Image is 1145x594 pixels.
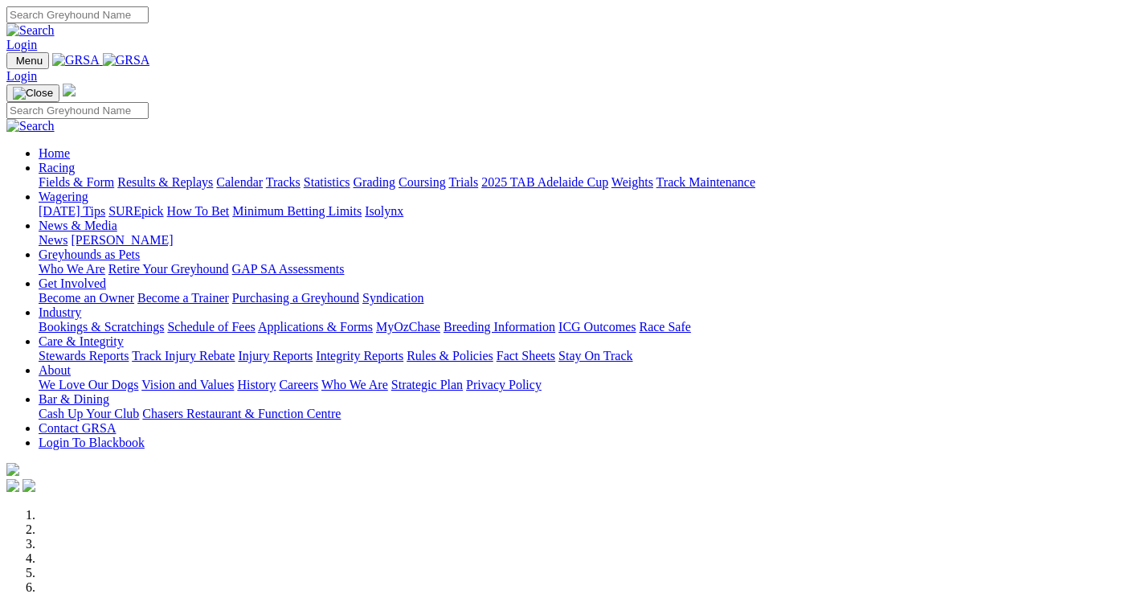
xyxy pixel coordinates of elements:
[238,349,313,363] a: Injury Reports
[321,378,388,391] a: Who We Are
[39,363,71,377] a: About
[6,463,19,476] img: logo-grsa-white.png
[6,6,149,23] input: Search
[39,320,1139,334] div: Industry
[481,175,608,189] a: 2025 TAB Adelaide Cup
[39,291,1139,305] div: Get Involved
[232,204,362,218] a: Minimum Betting Limits
[39,349,129,363] a: Stewards Reports
[103,53,150,68] img: GRSA
[39,334,124,348] a: Care & Integrity
[444,320,555,334] a: Breeding Information
[232,262,345,276] a: GAP SA Assessments
[39,262,105,276] a: Who We Are
[362,291,423,305] a: Syndication
[391,378,463,391] a: Strategic Plan
[39,219,117,232] a: News & Media
[39,146,70,160] a: Home
[6,84,59,102] button: Toggle navigation
[407,349,493,363] a: Rules & Policies
[39,305,81,319] a: Industry
[39,233,67,247] a: News
[365,204,403,218] a: Isolynx
[52,53,100,68] img: GRSA
[39,291,134,305] a: Become an Owner
[266,175,301,189] a: Tracks
[117,175,213,189] a: Results & Replays
[656,175,755,189] a: Track Maintenance
[258,320,373,334] a: Applications & Forms
[108,262,229,276] a: Retire Your Greyhound
[137,291,229,305] a: Become a Trainer
[497,349,555,363] a: Fact Sheets
[39,175,1139,190] div: Racing
[39,277,106,290] a: Get Involved
[108,204,163,218] a: SUREpick
[132,349,235,363] a: Track Injury Rebate
[39,392,109,406] a: Bar & Dining
[6,69,37,83] a: Login
[6,102,149,119] input: Search
[39,233,1139,248] div: News & Media
[354,175,395,189] a: Grading
[13,87,53,100] img: Close
[448,175,478,189] a: Trials
[39,320,164,334] a: Bookings & Scratchings
[216,175,263,189] a: Calendar
[39,378,138,391] a: We Love Our Dogs
[39,436,145,449] a: Login To Blackbook
[6,23,55,38] img: Search
[232,291,359,305] a: Purchasing a Greyhound
[639,320,690,334] a: Race Safe
[39,204,105,218] a: [DATE] Tips
[39,204,1139,219] div: Wagering
[39,190,88,203] a: Wagering
[71,233,173,247] a: [PERSON_NAME]
[22,479,35,492] img: twitter.svg
[39,161,75,174] a: Racing
[399,175,446,189] a: Coursing
[39,248,140,261] a: Greyhounds as Pets
[39,407,139,420] a: Cash Up Your Club
[376,320,440,334] a: MyOzChase
[6,119,55,133] img: Search
[39,378,1139,392] div: About
[39,262,1139,277] div: Greyhounds as Pets
[279,378,318,391] a: Careers
[39,349,1139,363] div: Care & Integrity
[39,421,116,435] a: Contact GRSA
[466,378,542,391] a: Privacy Policy
[167,320,255,334] a: Schedule of Fees
[167,204,230,218] a: How To Bet
[6,479,19,492] img: facebook.svg
[611,175,653,189] a: Weights
[39,407,1139,421] div: Bar & Dining
[304,175,350,189] a: Statistics
[141,378,234,391] a: Vision and Values
[39,175,114,189] a: Fields & Form
[316,349,403,363] a: Integrity Reports
[6,38,37,51] a: Login
[142,407,341,420] a: Chasers Restaurant & Function Centre
[237,378,276,391] a: History
[558,349,632,363] a: Stay On Track
[558,320,636,334] a: ICG Outcomes
[63,84,76,96] img: logo-grsa-white.png
[16,55,43,67] span: Menu
[6,52,49,69] button: Toggle navigation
